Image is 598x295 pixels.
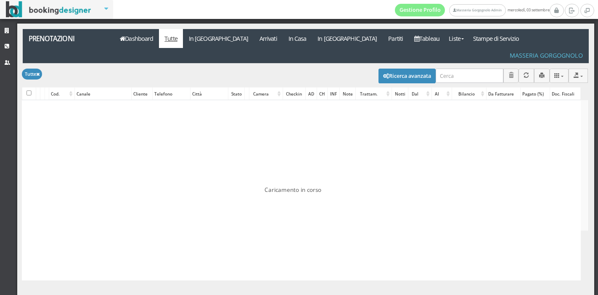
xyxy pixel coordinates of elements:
input: Cerca [436,69,503,82]
a: Liste [445,29,467,48]
button: Tutte [22,69,42,79]
button: Export [569,69,588,82]
div: Cliente [132,88,152,100]
a: Prenotazioni [23,29,110,48]
div: Checkin [283,88,305,100]
div: Pagato (%) [521,88,549,100]
button: Ricerca avanzata [378,69,436,83]
div: Trattam. [356,88,392,100]
div: Telefono [153,88,190,100]
div: CH [317,88,328,100]
a: In [GEOGRAPHIC_DATA] [183,29,254,48]
a: Arrivati [254,29,283,48]
div: Bilancio [452,88,486,100]
span: mercoledì, 03 settembre [395,4,550,16]
a: In Casa [283,29,312,48]
div: Dal [408,88,431,100]
div: Canale [75,88,131,100]
div: INF [328,88,339,100]
div: Da Fatturare [487,88,520,100]
a: Dashboard [114,29,159,48]
div: Camera [249,88,283,100]
a: Tableau [409,29,445,48]
div: Al [432,88,452,100]
button: Aggiorna [519,69,534,82]
a: Stampe di Servizio [468,29,525,48]
div: Città [191,88,228,100]
div: Cod. [49,88,74,100]
div: Notti [392,88,408,100]
h4: Masseria Gorgognolo [510,52,583,59]
a: In [GEOGRAPHIC_DATA] [312,29,383,48]
div: Note [340,88,355,100]
div: AD [306,88,317,100]
a: Gestione Profilo [395,4,445,16]
div: Stato [228,88,244,100]
a: Partiti [383,29,409,48]
a: Tutte [159,29,183,48]
span: Caricamento in corso [265,186,321,194]
a: Masseria Gorgognolo Admin [449,4,505,16]
div: Doc. Fiscali [550,88,580,100]
img: BookingDesigner.com [6,1,91,18]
